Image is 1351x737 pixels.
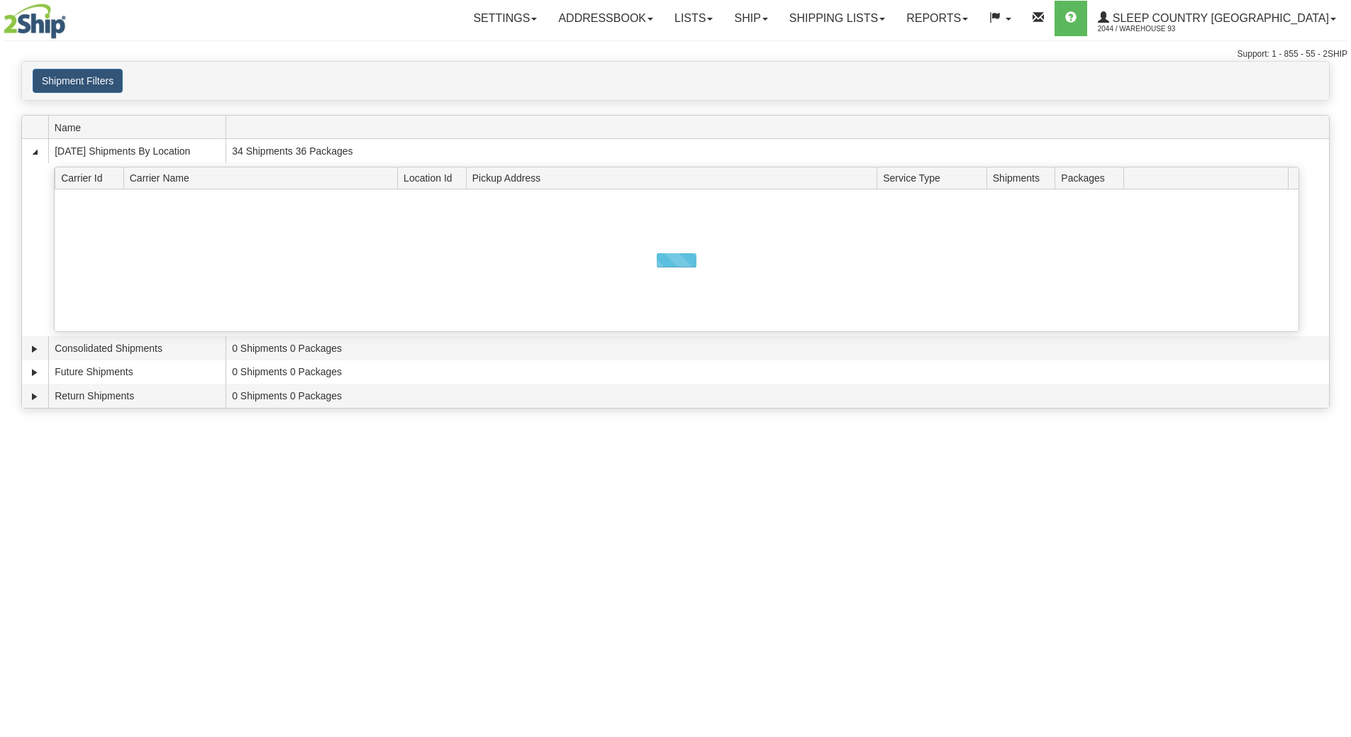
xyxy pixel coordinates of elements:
[33,69,123,93] button: Shipment Filters
[4,48,1347,60] div: Support: 1 - 855 - 55 - 2SHIP
[462,1,547,36] a: Settings
[28,145,42,159] a: Collapse
[226,384,1329,408] td: 0 Shipments 0 Packages
[28,389,42,404] a: Expand
[779,1,896,36] a: Shipping lists
[55,116,226,138] span: Name
[226,336,1329,360] td: 0 Shipments 0 Packages
[1318,296,1350,440] iframe: chat widget
[48,360,226,384] td: Future Shipments
[1061,167,1123,189] span: Packages
[28,342,42,356] a: Expand
[28,365,42,379] a: Expand
[472,167,877,189] span: Pickup Address
[48,336,226,360] td: Consolidated Shipments
[226,360,1329,384] td: 0 Shipments 0 Packages
[547,1,664,36] a: Addressbook
[1109,12,1329,24] span: Sleep Country [GEOGRAPHIC_DATA]
[48,384,226,408] td: Return Shipments
[993,167,1055,189] span: Shipments
[664,1,723,36] a: Lists
[896,1,979,36] a: Reports
[226,139,1329,163] td: 34 Shipments 36 Packages
[404,167,466,189] span: Location Id
[61,167,123,189] span: Carrier Id
[883,167,986,189] span: Service Type
[1087,1,1347,36] a: Sleep Country [GEOGRAPHIC_DATA] 2044 / Warehouse 93
[4,4,66,39] img: logo2044.jpg
[130,167,398,189] span: Carrier Name
[1098,22,1204,36] span: 2044 / Warehouse 93
[723,1,778,36] a: Ship
[48,139,226,163] td: [DATE] Shipments By Location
